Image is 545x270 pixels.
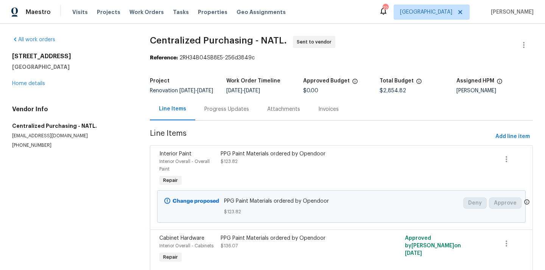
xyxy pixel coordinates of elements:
[226,88,242,93] span: [DATE]
[150,54,533,62] div: 2RH34B04SB8E5-256d3849c
[221,150,370,158] div: PPG Paint Materials ordered by Opendoor
[150,88,213,93] span: Renovation
[12,81,45,86] a: Home details
[318,106,339,113] div: Invoices
[497,78,503,88] span: The hpm assigned to this work order.
[226,88,260,93] span: -
[198,8,227,16] span: Properties
[159,105,186,113] div: Line Items
[352,78,358,88] span: The total cost of line items that have been approved by both Opendoor and the Trade Partner. This...
[416,78,422,88] span: The total cost of line items that have been proposed by Opendoor. This sum includes line items th...
[495,132,530,141] span: Add line item
[12,37,55,42] a: All work orders
[150,78,170,84] h5: Project
[160,253,181,261] span: Repair
[159,236,204,241] span: Cabinet Hardware
[129,8,164,16] span: Work Orders
[179,88,195,93] span: [DATE]
[267,106,300,113] div: Attachments
[383,5,388,12] div: 72
[224,208,459,216] span: $123.82
[400,8,452,16] span: [GEOGRAPHIC_DATA]
[221,234,370,242] div: PPG Paint Materials ordered by Opendoor
[72,8,88,16] span: Visits
[160,177,181,184] span: Repair
[179,88,213,93] span: -
[12,133,132,139] p: [EMAIL_ADDRESS][DOMAIN_NAME]
[488,8,534,16] span: [PERSON_NAME]
[12,142,132,149] p: [PHONE_NUMBER]
[244,88,260,93] span: [DATE]
[12,106,132,113] h4: Vendor Info
[159,159,210,171] span: Interior Overall - Overall Paint
[226,78,280,84] h5: Work Order Timeline
[12,53,132,60] h2: [STREET_ADDRESS]
[405,251,422,256] span: [DATE]
[221,159,238,164] span: $123.82
[26,8,51,16] span: Maestro
[303,88,318,93] span: $0.00
[456,88,533,93] div: [PERSON_NAME]
[380,88,406,93] span: $2,854.82
[524,199,530,207] span: Only a market manager or an area construction manager can approve
[492,130,533,144] button: Add line item
[12,63,132,71] h5: [GEOGRAPHIC_DATA]
[173,199,219,204] b: Change proposed
[237,8,286,16] span: Geo Assignments
[150,36,287,45] span: Centralized Purchasing - NATL.
[489,197,522,209] button: Approve
[224,197,459,205] span: PPG Paint Materials ordered by Opendoor
[12,122,132,130] h5: Centralized Purchasing - NATL.
[150,130,492,144] span: Line Items
[303,78,350,84] h5: Approved Budget
[456,78,494,84] h5: Assigned HPM
[204,106,249,113] div: Progress Updates
[221,244,238,248] span: $136.07
[173,9,189,15] span: Tasks
[159,151,192,157] span: Interior Paint
[197,88,213,93] span: [DATE]
[463,197,487,209] button: Deny
[380,78,414,84] h5: Total Budget
[297,38,335,46] span: Sent to vendor
[97,8,120,16] span: Projects
[150,55,178,61] b: Reference:
[159,244,213,248] span: Interior Overall - Cabinets
[405,236,461,256] span: Approved by [PERSON_NAME] on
